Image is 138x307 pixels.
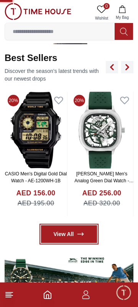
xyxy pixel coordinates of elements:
[111,3,133,23] button: My Bag
[43,290,52,299] a: Home
[74,95,85,106] span: 20%
[71,92,133,168] img: Lee Cooper Men's Analog Green Dial Watch - LC07973.377
[115,284,132,301] div: Chat Widget
[84,198,120,208] span: AED 320.00
[5,52,106,64] h2: Best Sellers
[5,67,106,83] p: Discover the season’s latest trends with our newest drops
[18,198,54,208] span: AED 195.00
[74,171,133,190] a: [PERSON_NAME] Men's Analog Green Dial Watch - LC07973.377
[16,188,55,198] h4: AED 156.00
[113,15,132,20] span: My Bag
[92,15,111,21] span: Wishlist
[103,3,110,9] span: 0
[8,95,19,106] span: 20%
[41,225,97,243] a: View All
[82,188,121,198] h4: AED 256.00
[5,3,71,20] img: ...
[5,251,133,299] img: ...
[5,92,67,168] img: CASIO Men's Digital Gold Dial Watch - AE-1200WH-1B
[92,3,111,23] a: 0Wishlist
[5,171,67,183] a: CASIO Men's Digital Gold Dial Watch - AE-1200WH-1B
